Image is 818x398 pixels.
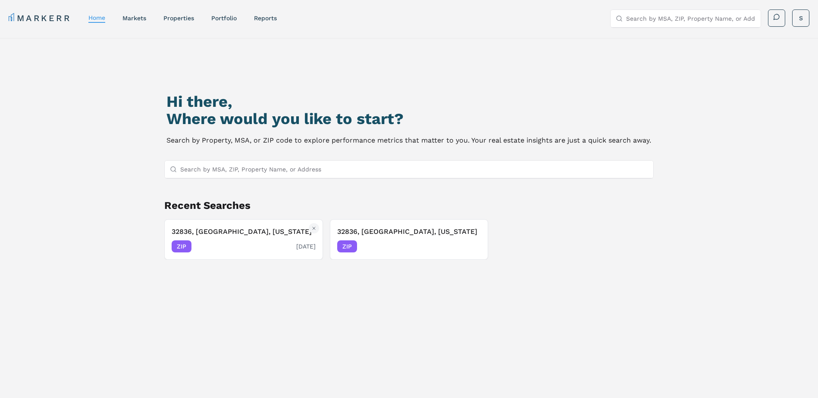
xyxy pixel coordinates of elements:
h2: Recent Searches [164,199,654,212]
button: Remove 32836, Orlando, Florida [309,223,319,233]
span: S [799,14,803,22]
input: Search by MSA, ZIP, Property Name, or Address [180,161,649,178]
button: Remove 32836, Orlando, Florida32836, [GEOGRAPHIC_DATA], [US_STATE]ZIP[DATE] [164,219,323,260]
a: properties [163,15,194,22]
a: Portfolio [211,15,237,22]
a: markets [122,15,146,22]
h2: Where would you like to start? [166,110,651,127]
h1: Hi there, [166,93,651,110]
p: Search by Property, MSA, or ZIP code to explore performance metrics that matter to you. Your real... [166,134,651,146]
input: Search by MSA, ZIP, Property Name, or Address [626,10,755,27]
span: ZIP [337,240,357,252]
button: Remove 32836, Orlando, Florida32836, [GEOGRAPHIC_DATA], [US_STATE]ZIP[DATE] [330,219,489,260]
a: MARKERR [9,12,71,24]
span: ZIP [172,240,191,252]
h3: 32836, [GEOGRAPHIC_DATA], [US_STATE] [337,227,481,237]
a: home [88,14,105,21]
a: reports [254,15,277,22]
span: [DATE] [296,242,316,251]
button: S [792,9,809,27]
span: [DATE] [461,242,481,251]
h3: 32836, [GEOGRAPHIC_DATA], [US_STATE] [172,227,316,237]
